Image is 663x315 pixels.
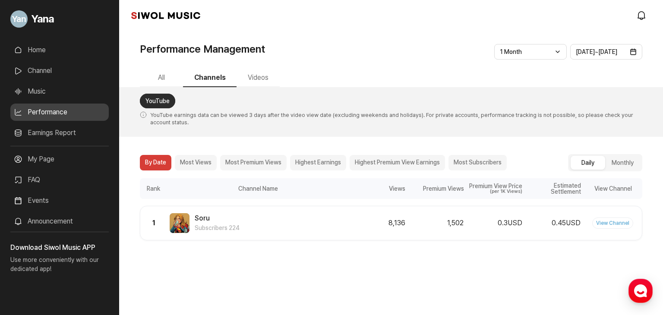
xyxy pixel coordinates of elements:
[140,41,265,57] h1: Performance Management
[10,62,109,79] a: Channel
[469,218,522,228] div: 0.3 USD
[408,178,467,199] div: Premium Views
[140,106,642,128] p: YouTube earnings data can be viewed 3 days after the video view date (excluding weekends and holi...
[469,183,523,189] div: Premium View Price
[10,243,109,253] h3: Download Siwol Music APP
[31,11,54,27] span: Yana
[22,256,37,263] span: Home
[576,48,617,55] span: [DATE] ~ [DATE]
[584,178,642,199] div: View Channel
[290,155,346,170] button: Highest Earnings
[10,104,109,121] a: Performance
[195,213,240,224] span: Soru
[10,7,109,31] a: Go to My Profile
[111,243,166,265] a: Settings
[349,178,408,199] div: Views
[570,44,643,60] button: [DATE]~[DATE]
[352,218,405,228] div: 8,136
[525,178,584,199] div: Estimated Settlement
[140,178,167,199] div: Rank
[592,217,633,229] a: View Channel
[350,155,445,170] button: Highest Premium View Earnings
[448,155,507,170] button: Most Subscribers
[571,156,605,170] button: Daily
[10,213,109,230] a: Announcement
[237,69,280,87] button: Videos
[152,219,155,227] span: 1
[195,224,240,233] span: Subscribers 224
[170,213,189,233] img: Channel Profile Image
[3,243,57,265] a: Home
[72,257,97,264] span: Messages
[10,253,109,280] p: Use more conveniently with our dedicated app!
[10,171,109,189] a: FAQ
[469,189,523,194] div: (per 1K Views)
[140,69,183,87] button: All
[10,83,109,100] a: Music
[183,69,237,87] button: Channels
[128,256,149,263] span: Settings
[10,124,109,142] a: Earnings Report
[167,178,349,199] div: Channel Name
[500,48,522,55] span: 1 Month
[10,192,109,209] a: Events
[140,178,642,240] div: performance
[140,155,171,170] button: By Date
[10,41,109,59] a: Home
[410,218,464,228] div: 1,502
[220,155,287,170] button: Most Premium Views
[527,218,581,228] div: 0.45 USD
[140,94,175,108] a: YouTube
[605,156,640,170] button: Monthly
[57,243,111,265] a: Messages
[10,151,109,168] a: My Page
[175,155,217,170] button: Most Views
[634,7,651,24] a: modal.notifications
